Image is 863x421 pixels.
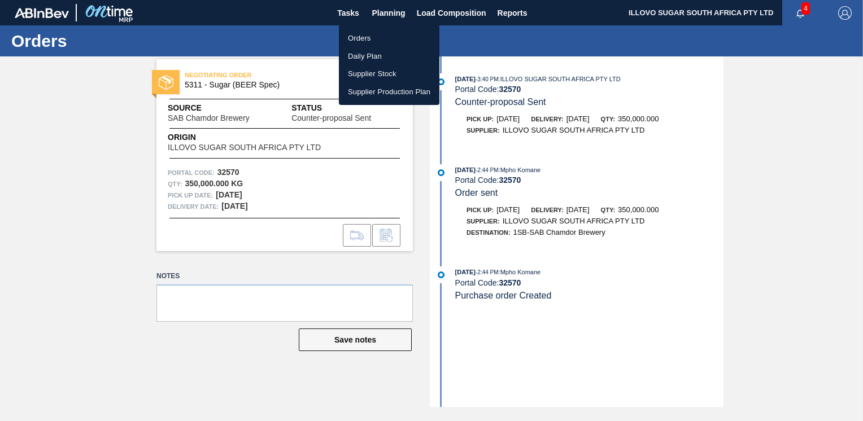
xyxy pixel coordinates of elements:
[339,47,439,65] a: Daily Plan
[339,65,439,83] a: Supplier Stock
[339,29,439,47] a: Orders
[339,83,439,101] a: Supplier Production Plan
